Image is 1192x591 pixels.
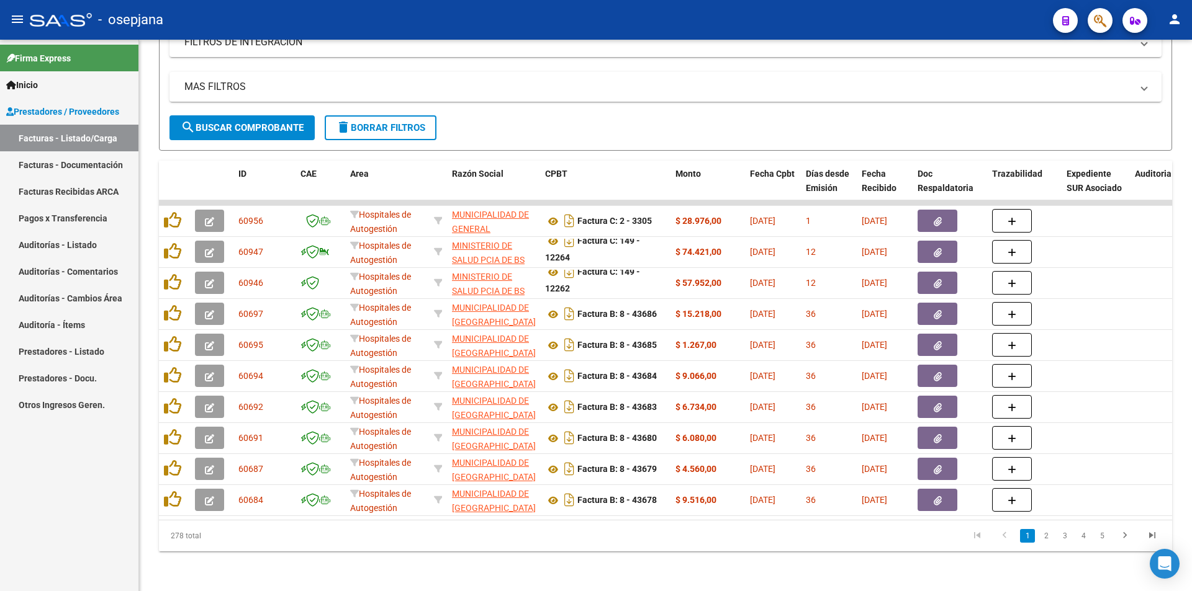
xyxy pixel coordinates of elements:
[169,72,1162,102] mat-expansion-panel-header: MAS FILTROS
[675,433,716,443] strong: $ 6.080,00
[181,120,196,135] mat-icon: search
[577,340,657,350] strong: Factura B: 8 - 43685
[561,231,577,251] i: Descargar documento
[350,489,411,513] span: Hospitales de Autogestión
[561,366,577,386] i: Descargar documento
[675,216,721,226] strong: $ 28.976,00
[750,216,775,226] span: [DATE]
[1093,525,1111,546] li: page 5
[350,334,411,358] span: Hospitales de Autogestión
[452,301,535,327] div: 30545681508
[238,464,263,474] span: 60687
[561,335,577,355] i: Descargar documento
[806,433,816,443] span: 36
[452,365,536,403] span: MUNICIPALIDAD DE [GEOGRAPHIC_DATA][PERSON_NAME]
[350,210,411,234] span: Hospitales de Autogestión
[452,169,503,179] span: Razón Social
[238,216,263,226] span: 60956
[675,340,716,350] strong: $ 1.267,00
[10,12,25,27] mat-icon: menu
[325,115,436,140] button: Borrar Filtros
[806,464,816,474] span: 36
[857,161,913,215] datatable-header-cell: Fecha Recibido
[675,402,716,412] strong: $ 6.734,00
[862,340,887,350] span: [DATE]
[675,309,721,319] strong: $ 15.218,00
[1095,529,1109,543] a: 5
[1150,549,1180,579] div: Open Intercom Messenger
[238,247,263,257] span: 60947
[350,241,411,265] span: Hospitales de Autogestión
[745,161,801,215] datatable-header-cell: Fecha Cpbt
[750,495,775,505] span: [DATE]
[350,169,369,179] span: Area
[452,427,536,465] span: MUNICIPALIDAD DE [GEOGRAPHIC_DATA][PERSON_NAME]
[561,211,577,231] i: Descargar documento
[6,51,71,65] span: Firma Express
[806,340,816,350] span: 36
[675,464,716,474] strong: $ 4.560,00
[675,371,716,381] strong: $ 9.066,00
[233,161,296,215] datatable-header-cell: ID
[6,105,119,118] span: Prestadores / Proveedores
[1055,525,1074,546] li: page 3
[862,464,887,474] span: [DATE]
[670,161,745,215] datatable-header-cell: Monto
[675,247,721,257] strong: $ 74.421,00
[862,278,887,288] span: [DATE]
[296,161,345,215] datatable-header-cell: CAE
[238,371,263,381] span: 60694
[750,433,775,443] span: [DATE]
[1076,529,1091,543] a: 4
[350,396,411,420] span: Hospitales de Autogestión
[238,433,263,443] span: 60691
[561,490,577,510] i: Descargar documento
[350,365,411,389] span: Hospitales de Autogestión
[1057,529,1072,543] a: 3
[452,458,536,496] span: MUNICIPALIDAD DE [GEOGRAPHIC_DATA][PERSON_NAME]
[561,262,577,282] i: Descargar documento
[238,402,263,412] span: 60692
[336,120,351,135] mat-icon: delete
[452,241,525,279] span: MINISTERIO DE SALUD PCIA DE BS AS
[238,495,263,505] span: 60684
[452,208,535,234] div: 30999000874
[452,489,536,527] span: MUNICIPALIDAD DE [GEOGRAPHIC_DATA][PERSON_NAME]
[965,529,989,543] a: go to first page
[750,464,775,474] span: [DATE]
[806,278,816,288] span: 12
[452,425,535,451] div: 30545681508
[238,278,263,288] span: 60946
[862,309,887,319] span: [DATE]
[1020,529,1035,543] a: 1
[750,169,795,179] span: Fecha Cpbt
[452,487,535,513] div: 30545681508
[1140,529,1164,543] a: go to last page
[987,161,1062,215] datatable-header-cell: Trazabilidad
[862,402,887,412] span: [DATE]
[913,161,987,215] datatable-header-cell: Doc Respaldatoria
[452,394,535,420] div: 30545681508
[1167,12,1182,27] mat-icon: person
[806,309,816,319] span: 36
[452,239,535,265] div: 30626983398
[862,371,887,381] span: [DATE]
[750,402,775,412] span: [DATE]
[452,272,525,310] span: MINISTERIO DE SALUD PCIA DE BS AS
[577,402,657,412] strong: Factura B: 8 - 43683
[452,456,535,482] div: 30545681508
[993,529,1016,543] a: go to previous page
[350,303,411,327] span: Hospitales de Autogestión
[447,161,540,215] datatable-header-cell: Razón Social
[675,169,701,179] span: Monto
[300,169,317,179] span: CAE
[862,495,887,505] span: [DATE]
[577,371,657,381] strong: Factura B: 8 - 43684
[862,216,887,226] span: [DATE]
[750,371,775,381] span: [DATE]
[452,270,535,296] div: 30626983398
[540,161,670,215] datatable-header-cell: CPBT
[862,169,896,193] span: Fecha Recibido
[159,520,359,551] div: 278 total
[98,6,163,33] span: - osepjana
